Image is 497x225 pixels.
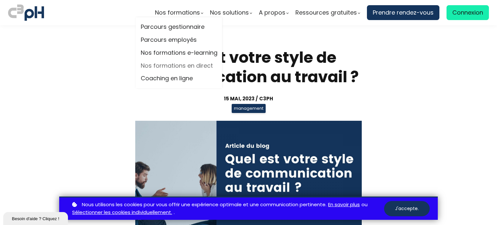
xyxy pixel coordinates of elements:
[98,48,399,87] h1: Quel est votre style de communication au travail ?
[141,35,217,45] a: Parcours employés
[367,5,439,20] a: Prendre rendez-vous
[384,201,430,216] button: J'accepte.
[155,8,200,17] span: Nos formations
[98,95,399,102] div: 15 mai, 2023 / C3pH
[141,74,217,84] a: Coaching en ligne
[328,201,360,209] a: En savoir plus
[259,8,285,17] span: A propos
[452,8,483,17] span: Connexion
[71,201,384,217] p: ou .
[141,22,217,32] a: Parcours gestionnaire
[447,5,489,20] a: Connexion
[82,201,326,209] span: Nous utilisons les cookies pour vous offrir une expérience optimale et une communication pertinente.
[141,48,217,58] a: Nos formations e-learning
[232,104,266,113] span: management
[210,8,249,17] span: Nos solutions
[373,8,434,17] span: Prendre rendez-vous
[141,61,217,71] a: Nos formations en direct
[72,208,172,217] a: Sélectionner les cookies individuellement.
[8,3,44,22] img: logo C3PH
[295,8,357,17] span: Ressources gratuites
[3,211,69,225] iframe: chat widget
